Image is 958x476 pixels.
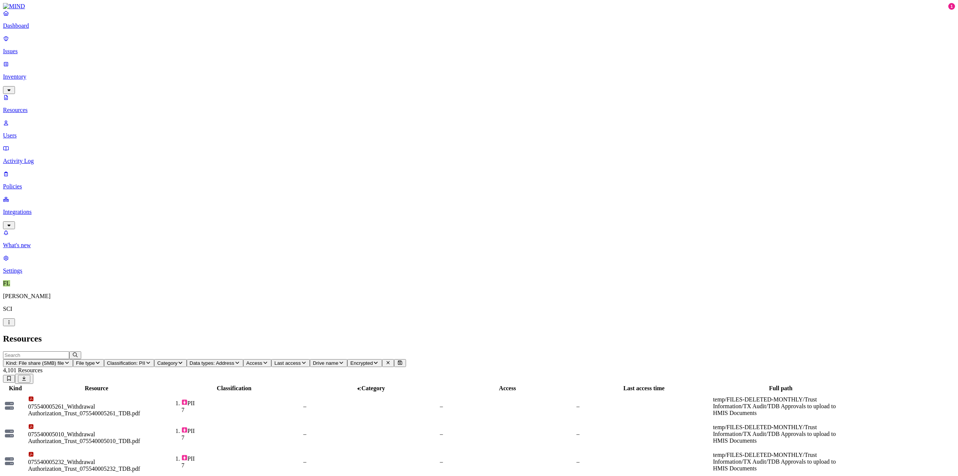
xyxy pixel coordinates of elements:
[3,306,955,312] p: SCI
[6,360,64,366] span: Kind: File share (SMB) file
[274,360,300,366] span: Last access
[181,399,187,405] img: pii
[3,229,955,249] a: What's new
[4,456,15,466] img: fileshare-resource
[28,385,165,392] div: Resource
[948,3,955,10] div: 1
[440,431,443,437] span: –
[576,385,711,392] div: Last access time
[3,267,955,274] p: Settings
[350,360,373,366] span: Encrypted
[3,183,955,190] p: Policies
[28,459,165,472] div: 075540005232_Withdrawal Authorization_Trust_075540005232_TDB.pdf
[107,360,145,366] span: Classification: PII
[28,403,165,417] div: 075540005261_Withdrawal Authorization_Trust_075540005261_TDB.pdf
[190,360,234,366] span: Data types: Address
[3,119,955,139] a: Users
[3,293,955,300] p: [PERSON_NAME]
[181,434,302,441] div: 7
[361,385,385,391] span: Category
[3,10,955,29] a: Dashboard
[28,424,34,430] img: adobe-pdf
[181,455,187,461] img: pii
[181,455,302,462] div: PII
[3,158,955,164] p: Activity Log
[713,424,848,444] div: temp/FILES-DELETED-MONTHLY/Trust Information/TX Audit/TDB Approvals to upload to HMIS Documents
[440,385,575,392] div: Access
[576,431,579,437] span: –
[3,48,955,55] p: Issues
[3,132,955,139] p: Users
[576,403,579,409] span: –
[3,3,25,10] img: MIND
[28,451,34,457] img: adobe-pdf
[181,427,302,434] div: PII
[4,400,15,411] img: fileshare-resource
[313,360,338,366] span: Drive name
[3,209,955,215] p: Integrations
[181,399,302,407] div: PII
[3,145,955,164] a: Activity Log
[3,351,69,359] input: Search
[713,385,848,392] div: Full path
[3,334,955,344] h2: Resources
[28,431,165,445] div: 075540005010_Withdrawal Authorization_Trust_075540005010_TDB.pdf
[3,22,955,29] p: Dashboard
[181,462,302,469] div: 7
[4,428,15,439] img: fileshare-resource
[3,255,955,274] a: Settings
[181,427,187,433] img: pii
[3,170,955,190] a: Policies
[303,403,306,409] span: –
[246,360,262,366] span: Access
[76,360,95,366] span: File type
[440,458,443,465] span: –
[181,407,302,413] div: 7
[440,403,443,409] span: –
[3,196,955,228] a: Integrations
[576,458,579,465] span: –
[4,385,27,392] div: Kind
[303,458,306,465] span: –
[713,396,848,416] div: temp/FILES-DELETED-MONTHLY/Trust Information/TX Audit/TDB Approvals to upload to HMIS Documents
[3,94,955,113] a: Resources
[28,396,34,402] img: adobe-pdf
[713,452,848,472] div: temp/FILES-DELETED-MONTHLY/Trust Information/TX Audit/TDB Approvals to upload to HMIS Documents
[3,280,10,286] span: FL
[3,242,955,249] p: What's new
[3,73,955,80] p: Inventory
[3,35,955,55] a: Issues
[3,3,955,10] a: MIND
[3,367,43,373] span: 4,101 Resources
[167,385,302,392] div: Classification
[3,107,955,113] p: Resources
[157,360,177,366] span: Category
[303,431,306,437] span: –
[3,61,955,93] a: Inventory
